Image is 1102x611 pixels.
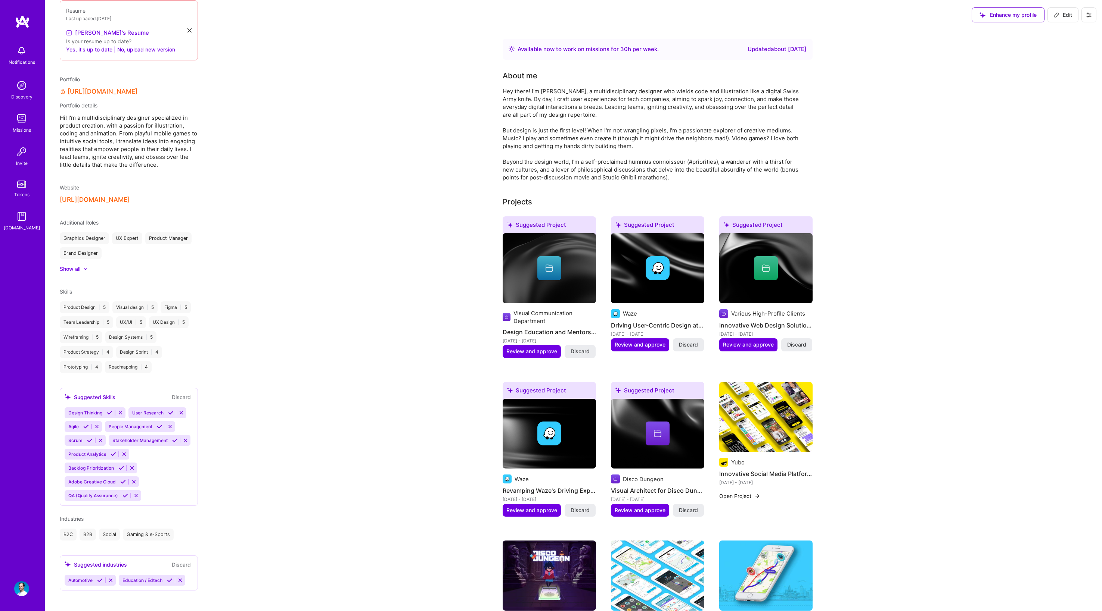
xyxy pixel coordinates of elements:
[620,46,628,53] span: 30
[14,191,30,198] div: Tokens
[60,301,109,313] div: Product Design 5
[611,216,704,236] div: Suggested Project
[611,309,620,318] img: Company logo
[503,313,510,322] img: Company logo
[787,341,806,348] span: Discard
[149,316,189,328] div: UX Design 5
[14,144,29,159] img: Invite
[167,577,173,583] i: Accept
[507,222,513,228] i: icon SuggestedTeams
[503,399,596,469] img: cover
[146,334,147,340] span: |
[509,46,515,52] img: Availability
[116,346,162,358] div: Design Sprint 4
[168,410,174,416] i: Accept
[167,424,173,429] i: Reject
[60,232,109,244] div: Graphics Designer
[129,465,135,471] i: Reject
[112,301,158,313] div: Visual design 5
[506,348,557,355] span: Review and approve
[14,78,29,93] img: discovery
[118,410,123,416] i: Reject
[102,349,103,355] span: |
[679,507,698,514] span: Discard
[179,410,184,416] i: Reject
[60,516,84,522] span: Industries
[17,181,26,188] img: tokens
[611,474,620,483] img: Company logo
[120,479,126,485] i: Accept
[183,438,188,443] i: Reject
[60,265,80,273] div: Show all
[122,493,128,498] i: Accept
[111,451,116,457] i: Accept
[161,301,191,313] div: Figma 5
[147,304,148,310] span: |
[503,337,596,345] div: [DATE] - [DATE]
[719,216,813,236] div: Suggested Project
[91,364,92,370] span: |
[14,111,29,126] img: teamwork
[112,438,168,443] span: Stakeholder Management
[145,232,192,244] div: Product Manager
[68,438,83,443] span: Scrum
[122,577,162,583] span: Education / Edtech
[719,479,813,486] div: [DATE] - [DATE]
[60,247,102,259] div: Brand Designer
[724,222,729,228] i: icon SuggestedTeams
[503,196,532,207] div: Projects
[611,320,704,330] h4: Driving User-Centric Design at [GEOGRAPHIC_DATA]
[68,88,137,95] a: [URL][DOMAIN_NAME]
[66,37,192,45] div: Is your resume up to date?
[114,46,116,53] span: |
[151,349,152,355] span: |
[615,222,621,228] i: icon SuggestedTeams
[180,304,181,310] span: |
[16,159,28,167] div: Invite
[503,382,596,402] div: Suggested Project
[14,581,29,596] img: User Avatar
[719,492,760,500] button: Open Project
[66,7,86,14] span: Resume
[4,224,40,232] div: [DOMAIN_NAME]
[60,196,130,204] button: [URL][DOMAIN_NAME]
[187,28,192,32] i: icon Close
[623,475,664,483] div: Disco Dungeon
[646,256,670,280] img: Company logo
[15,15,30,28] img: logo
[731,458,745,466] div: Yubo
[123,529,174,540] div: Gaming & e-Sports
[170,393,193,401] button: Discard
[754,493,760,499] img: arrow-right
[178,319,179,325] span: |
[107,410,112,416] i: Accept
[65,393,115,401] div: Suggested Skills
[503,233,596,303] img: cover
[131,479,137,485] i: Reject
[60,184,79,191] span: Website
[623,310,637,317] div: Waze
[132,410,164,416] span: User Research
[60,316,113,328] div: Team Leadership 5
[68,451,106,457] span: Product Analytics
[87,438,93,443] i: Accept
[60,529,77,540] div: B2C
[66,45,112,54] button: Yes, it's up to date
[68,424,79,429] span: Agile
[116,316,146,328] div: UX/UI 5
[503,327,596,337] h4: Design Education and Mentorship
[60,288,72,295] span: Skills
[731,310,805,317] div: Various High-Profile Clients
[109,424,152,429] span: People Management
[14,43,29,58] img: bell
[518,45,659,54] div: Available now to work on missions for h per week .
[611,540,704,611] img: Advanced Navigation Features
[719,309,728,318] img: Company logo
[611,233,704,303] img: cover
[611,486,704,495] h4: Visual Architect for Disco Dungeon
[503,540,596,611] img: Disco Dungeon - Personal Project - Mobile Game
[506,507,557,514] span: Review and approve
[68,493,118,498] span: QA (Quality Assurance)
[98,438,103,443] i: Reject
[135,319,137,325] span: |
